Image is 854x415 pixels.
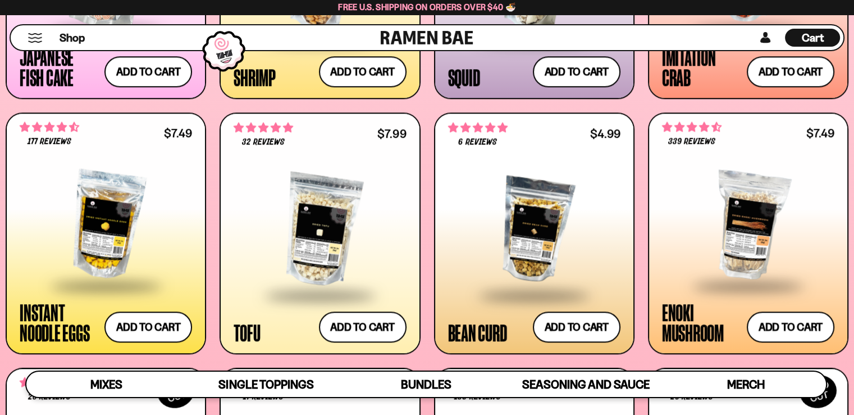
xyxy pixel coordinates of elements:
[747,56,834,87] button: Add to cart
[448,120,508,135] span: 5.00 stars
[242,138,285,147] span: 32 reviews
[668,137,715,146] span: 339 reviews
[662,47,741,87] div: Imitation Crab
[377,128,406,139] div: $7.99
[20,375,79,390] span: 4.52 stars
[806,128,834,138] div: $7.49
[104,56,192,87] button: Add to cart
[28,393,71,402] span: 25 reviews
[346,372,506,397] a: Bundles
[234,120,293,135] span: 4.78 stars
[26,372,186,397] a: Mixes
[164,128,192,138] div: $7.49
[60,29,85,47] a: Shop
[727,377,765,391] span: Merch
[458,138,496,147] span: 6 reviews
[448,67,480,87] div: Squid
[662,120,721,134] span: 4.53 stars
[319,312,407,342] button: Add to cart
[747,312,834,342] button: Add to cart
[90,377,122,391] span: Mixes
[662,302,741,342] div: Enoki Mushroom
[319,56,407,87] button: Add to cart
[448,322,507,342] div: Bean Curd
[28,33,43,43] button: Mobile Menu Trigger
[60,30,85,46] span: Shop
[785,25,840,50] div: Cart
[648,112,848,354] a: 4.53 stars 339 reviews $7.49 Enoki Mushroom Add to cart
[20,47,99,87] div: Japanese Fish Cake
[234,67,276,87] div: Shrimp
[220,112,420,354] a: 4.78 stars 32 reviews $7.99 Tofu Add to cart
[506,372,666,397] a: Seasoning and Sauce
[20,120,79,134] span: 4.71 stars
[338,2,516,12] span: Free U.S. Shipping on Orders over $40 🍜
[533,312,620,342] button: Add to cart
[533,56,620,87] button: Add to cart
[522,377,650,391] span: Seasoning and Sauce
[666,372,826,397] a: Merch
[6,112,206,354] a: 4.71 stars 177 reviews $7.49 Instant Noodle Eggs Add to cart
[28,137,71,146] span: 177 reviews
[234,322,260,342] div: Tofu
[186,372,346,397] a: Single Toppings
[802,31,824,44] span: Cart
[434,112,634,354] a: 5.00 stars 6 reviews $4.99 Bean Curd Add to cart
[218,377,313,391] span: Single Toppings
[20,302,99,342] div: Instant Noodle Eggs
[104,312,192,342] button: Add to cart
[401,377,451,391] span: Bundles
[590,128,620,139] div: $4.99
